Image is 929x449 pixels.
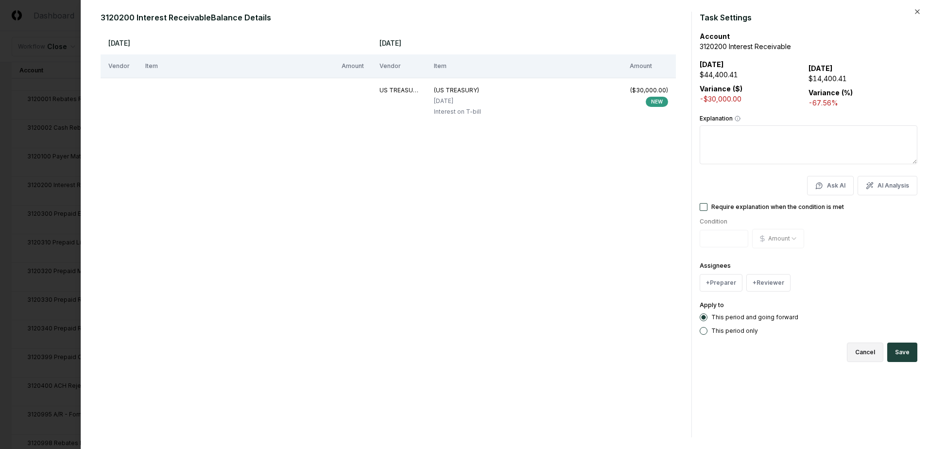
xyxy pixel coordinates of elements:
[711,328,758,334] label: This period only
[101,54,138,78] th: Vendor
[700,94,809,104] div: -$30,000.00
[700,274,742,292] button: +Preparer
[858,176,917,195] button: AI Analysis
[700,12,917,23] h2: Task Settings
[807,176,854,195] button: Ask AI
[101,12,684,23] h2: 3120200 Interest Receivable Balance Details
[711,314,798,320] label: This period and going forward
[426,54,622,78] th: Item
[700,32,730,40] b: Account
[138,54,334,78] th: Item
[809,98,917,108] div: -67.56%
[711,204,844,210] label: Require explanation when the condition is met
[847,343,883,362] button: Cancel
[700,60,724,69] b: [DATE]
[622,54,676,78] th: Amount
[646,97,668,107] div: NEW
[809,64,833,72] b: [DATE]
[809,88,853,97] b: Variance (%)
[700,262,731,269] label: Assignees
[700,301,724,309] label: Apply to
[372,31,676,54] th: [DATE]
[434,86,481,95] div: (US TREASURY)
[700,116,917,121] label: Explanation
[434,97,481,105] div: [DATE]
[334,54,372,78] th: Amount
[887,343,917,362] button: Save
[700,69,809,80] div: $44,400.41
[379,86,418,95] div: US TREASURY
[630,86,668,95] div: ($30,000.00)
[700,41,917,52] div: 3120200 Interest Receivable
[434,107,481,116] div: Interest on T-bill
[372,54,426,78] th: Vendor
[101,31,372,54] th: [DATE]
[746,274,791,292] button: +Reviewer
[809,73,917,84] div: $14,400.41
[700,85,742,93] b: Variance ($)
[735,116,740,121] button: Explanation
